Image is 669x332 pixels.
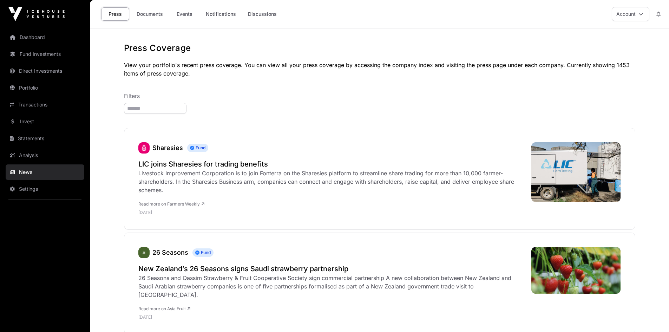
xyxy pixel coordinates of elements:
[138,264,524,274] a: New Zealand’s 26 Seasons signs Saudi strawberry partnership
[138,314,524,320] p: [DATE]
[138,247,150,258] img: 26-seasons247.png
[138,210,524,215] p: [DATE]
[138,169,524,194] div: Livestock Improvement Corporation is to join Fonterra on the Sharesies platform to streamline sha...
[132,7,168,21] a: Documents
[531,142,621,202] img: 484176776_1035568341937315_8710553082385032245_n-768x512.jpg
[6,114,84,129] a: Invest
[6,80,84,96] a: Portfolio
[6,97,84,112] a: Transactions
[8,7,65,21] img: Icehouse Ventures Logo
[201,7,241,21] a: Notifications
[531,247,621,294] img: 143204_2_1217296_crop.jpg
[138,201,204,207] a: Read more on Farmers Weekly
[124,43,635,54] h1: Press Coverage
[138,142,150,154] img: sharesies_logo.jpeg
[101,7,129,21] a: Press
[170,7,198,21] a: Events
[124,92,635,100] p: Filters
[6,181,84,197] a: Settings
[152,249,188,256] a: 26 Seasons
[6,30,84,45] a: Dashboard
[187,144,208,152] span: Fund
[138,306,190,311] a: Read more on Asia Fruit
[6,164,84,180] a: News
[138,159,524,169] a: LIC joins Sharesies for trading benefits
[6,46,84,62] a: Fund Investments
[6,131,84,146] a: Statements
[152,144,183,151] a: Sharesies
[634,298,669,332] iframe: Chat Widget
[138,142,150,154] a: Sharesies
[6,148,84,163] a: Analysis
[6,63,84,79] a: Direct Investments
[243,7,281,21] a: Discussions
[138,247,150,258] a: 26 Seasons
[138,274,524,299] div: 26 Seasons and Qassim Strawberry & Fruit Cooperative Society sign commercial partnership A new co...
[192,248,214,257] span: Fund
[124,61,635,78] p: View your portfolio's recent press coverage. You can view all your press coverage by accessing th...
[612,7,649,21] button: Account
